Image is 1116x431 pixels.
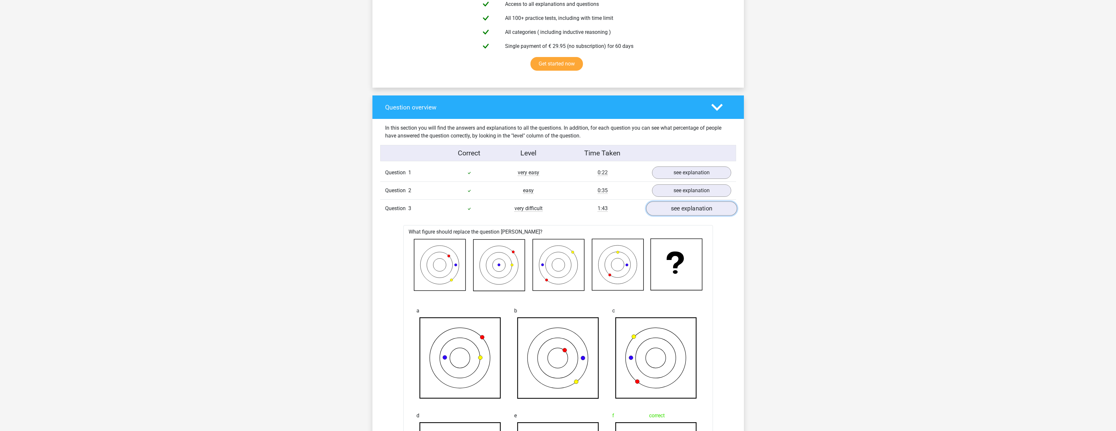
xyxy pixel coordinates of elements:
span: d [416,409,419,422]
div: In this section you will find the answers and explanations to all the questions. In addition, for... [380,124,736,140]
span: easy [523,187,534,194]
span: Question [385,205,408,212]
span: b [514,304,517,317]
span: f [612,409,614,422]
span: 1 [408,169,411,176]
a: see explanation [646,201,737,216]
span: c [612,304,615,317]
a: see explanation [652,166,731,179]
span: Question [385,187,408,194]
span: 0:22 [598,169,608,176]
span: a [416,304,419,317]
span: 3 [408,205,411,211]
div: Level [499,148,558,158]
span: very easy [518,169,539,176]
a: Get started now [530,57,583,71]
span: Question [385,169,408,177]
span: 2 [408,187,411,194]
div: correct [612,409,700,422]
span: very difficult [515,205,543,212]
div: Correct [440,148,499,158]
div: Time Taken [558,148,647,158]
h4: Question overview [385,104,702,111]
span: 1:43 [598,205,608,212]
a: see explanation [652,184,731,197]
span: e [514,409,517,422]
span: 0:35 [598,187,608,194]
